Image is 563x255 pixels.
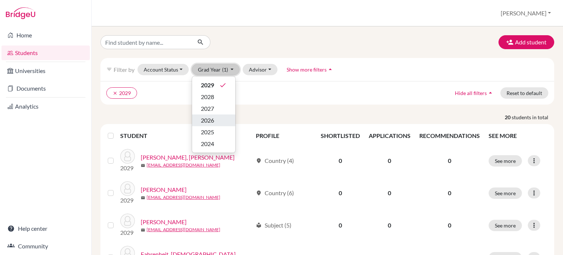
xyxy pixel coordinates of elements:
[287,66,327,73] span: Show more filters
[141,218,187,226] a: [PERSON_NAME]
[364,127,415,145] th: APPLICATIONS
[487,89,494,96] i: arrow_drop_up
[256,189,294,197] div: Country (6)
[280,64,340,75] button: Show more filtersarrow_drop_up
[100,35,191,49] input: Find student by name...
[256,221,291,230] div: Subject (5)
[327,66,334,73] i: arrow_drop_up
[201,116,214,125] span: 2026
[114,66,135,73] span: Filter by
[147,162,220,168] a: [EMAIL_ADDRESS][DOMAIN_NAME]
[1,99,90,114] a: Analytics
[201,81,214,90] span: 2029
[497,6,554,20] button: [PERSON_NAME]
[141,153,235,162] a: [PERSON_NAME], [PERSON_NAME]
[120,181,135,196] img: Chan, Victoria Zoe
[256,156,294,165] div: Country (4)
[484,127,551,145] th: SEE MORE
[120,214,135,228] img: Eleazar, Abdul Malik
[141,185,187,194] a: [PERSON_NAME]
[137,64,189,75] button: Account Status
[192,126,235,138] button: 2025
[489,155,522,167] button: See more
[201,139,214,148] span: 2024
[498,35,554,49] button: Add student
[364,209,415,241] td: 0
[201,92,214,101] span: 2028
[316,177,364,209] td: 0
[192,64,240,75] button: Grad Year(1)
[201,104,214,113] span: 2027
[1,28,90,43] a: Home
[222,66,228,73] span: (1)
[192,91,235,103] button: 2028
[192,76,236,153] div: Grad Year(1)
[512,113,554,121] span: students in total
[316,145,364,177] td: 0
[505,113,512,121] strong: 20
[192,114,235,126] button: 2026
[192,138,235,150] button: 2024
[489,220,522,231] button: See more
[141,163,145,168] span: mail
[120,149,135,164] img: Antonius, Genevieve Seraphine
[251,127,316,145] th: PROFILE
[1,239,90,254] a: Community
[256,158,262,164] span: location_on
[364,145,415,177] td: 0
[120,164,135,172] p: 2029
[316,209,364,241] td: 0
[141,196,145,200] span: mail
[192,79,235,91] button: 2029done
[1,45,90,60] a: Students
[364,177,415,209] td: 0
[147,194,220,201] a: [EMAIL_ADDRESS][DOMAIN_NAME]
[113,91,118,96] i: clear
[141,228,145,232] span: mail
[415,127,484,145] th: RECOMMENDATIONS
[256,222,262,228] span: local_library
[419,221,480,230] p: 0
[419,189,480,197] p: 0
[106,87,137,99] button: clear2029
[147,226,220,233] a: [EMAIL_ADDRESS][DOMAIN_NAME]
[120,127,251,145] th: STUDENT
[455,90,487,96] span: Hide all filters
[489,187,522,199] button: See more
[419,156,480,165] p: 0
[243,64,277,75] button: Advisor
[500,87,548,99] button: Reset to default
[120,196,135,205] p: 2029
[1,221,90,236] a: Help center
[201,128,214,136] span: 2025
[219,81,227,89] i: done
[316,127,364,145] th: SHORTLISTED
[106,66,112,72] i: filter_list
[6,7,35,19] img: Bridge-U
[1,63,90,78] a: Universities
[120,228,135,237] p: 2029
[192,103,235,114] button: 2027
[256,190,262,196] span: location_on
[449,87,500,99] button: Hide all filtersarrow_drop_up
[1,81,90,96] a: Documents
